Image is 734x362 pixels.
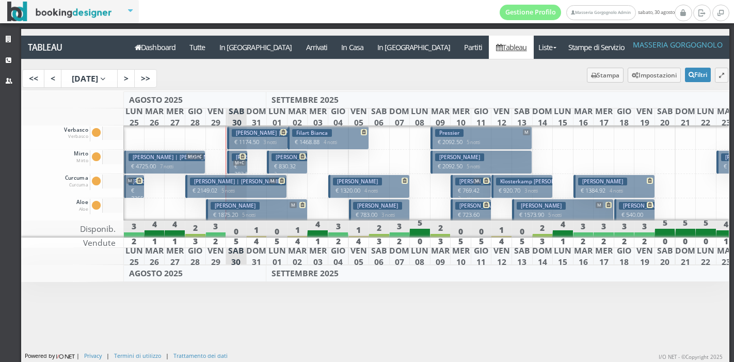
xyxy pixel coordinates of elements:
button: [PERSON_NAME] M € 1875.20 5 notti [206,168,308,183]
small: * JOLLY * (spostamenti) [37,207,89,212]
button: Klosterkamp [PERSON_NAME] € 920.70 3 notti [491,153,552,168]
div: 4 [164,312,185,329]
div: LUN 22 [695,104,716,121]
div: DOM 21 [675,340,696,357]
div: 1 [307,329,328,340]
a: In Casa [334,36,371,59]
small: 3 notti [276,197,293,203]
h3: [PERSON_NAME] | [PERSON_NAME] [232,125,328,133]
div: VEN 05 [348,104,370,121]
div: 4 [552,312,573,329]
div: 0 [450,312,471,329]
div: 4 [307,312,328,329]
div: 5 [655,312,676,329]
div: MAR 16 [573,104,594,121]
button: Filtri [685,68,711,82]
button: [PERSON_NAME] M € 769.42 2 notti [451,153,491,168]
div: SAB 20 [655,104,676,121]
h3: [PERSON_NAME] | [PERSON_NAME] [190,156,286,164]
button: [PERSON_NAME] | [PERSON_NAME] M € 276.00 [227,184,247,199]
small: Aloe [79,176,88,181]
div: LUN 25 [123,340,145,357]
div: LUN 01 [266,340,288,357]
h3: [PERSON_NAME] | [PERSON_NAME] [455,171,551,179]
div: VEN 12 [491,104,512,121]
a: In [GEOGRAPHIC_DATA] [212,36,299,59]
div: 2 [593,329,614,340]
div: 4 [491,329,512,340]
div: MAR 16 [573,340,594,357]
div: 2 [369,312,390,329]
span: M [523,125,530,131]
span: M [473,156,481,162]
button: [PERSON_NAME] | [PERSON_NAME] € 723.60 2 notti [451,168,491,183]
span: SETTEMBRE 2025 [272,92,316,99]
small: 3 notti [377,181,395,188]
div: 5 [675,312,696,329]
button: [PERSON_NAME] M+C € 283.50 [227,137,247,152]
div: LUN 15 [552,104,573,121]
small: 4 notti [320,135,337,141]
p: € 920.70 [496,165,549,173]
div: 2 [389,329,410,340]
div: 1 [348,312,370,329]
div: VEN 29 [205,340,227,357]
div: 0 [655,329,676,340]
div: MAR 26 [144,104,165,121]
small: 5 notti [462,135,480,141]
a: < [41,69,57,84]
span: Verbasco [63,122,90,136]
small: 5 notti [462,150,480,157]
small: 6 notti [462,197,480,203]
p: € 770.00 [353,196,386,212]
p: € 769.42 [455,165,488,181]
a: Dashboard [128,36,183,59]
a: Stampe di Servizio [561,36,631,59]
div: MAR 02 [287,104,308,121]
div: VEN 12 [491,340,512,357]
div: 3 [573,312,594,329]
div: 2 [634,329,655,340]
button: [PERSON_NAME] | [PERSON_NAME] M+L+C € 4725.00 7 notti [124,137,205,152]
div: LUN 25 [123,104,145,121]
span: M [544,187,551,193]
div: GIO 28 [185,104,206,121]
div: 2 [573,329,594,340]
div: DOM 31 [246,104,267,121]
button: Pressier M € 2092.50 5 notti [430,122,532,137]
div: GIO 18 [614,104,635,121]
div: Vendute [21,329,124,340]
h3: [PERSON_NAME] [578,156,627,164]
button: [PERSON_NAME] | [PERSON_NAME] € 248.40 [185,184,205,199]
div: 1 [164,329,185,340]
span: M+C [233,147,246,153]
p: € 540.00 [619,180,652,196]
h3: [PERSON_NAME] [211,171,260,179]
div: 5 [512,329,533,340]
div: SAB 13 [512,104,533,121]
div: 1 [287,312,308,329]
div: 0 [512,312,533,329]
small: 3 notti [259,135,277,141]
button: [PERSON_NAME] M € 1573.90 5 notti [512,168,614,183]
div: VEN 29 [205,104,227,121]
button: [PERSON_NAME] € 770.00 2 notti [349,184,390,199]
small: 4 notti [360,166,378,172]
div: 1 [491,312,512,329]
span: [DATE] [67,73,84,80]
div: 5 [226,329,247,340]
p: € 248.40 [190,196,202,228]
div: MER 17 [593,340,614,357]
p: € 2149.02 [190,165,284,173]
div: 2 [430,312,451,329]
div: MER 27 [164,340,185,357]
p: € 2092.50 [435,149,529,158]
p: € 1573.90 [517,180,611,188]
a: Tutte [183,36,213,59]
div: GIO 18 [614,340,635,357]
div: GIO 11 [471,104,492,121]
small: 5 notti [544,181,562,188]
span: M+L+C [186,140,203,147]
div: DOM 07 [389,340,410,357]
div: LUN 22 [695,340,716,357]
